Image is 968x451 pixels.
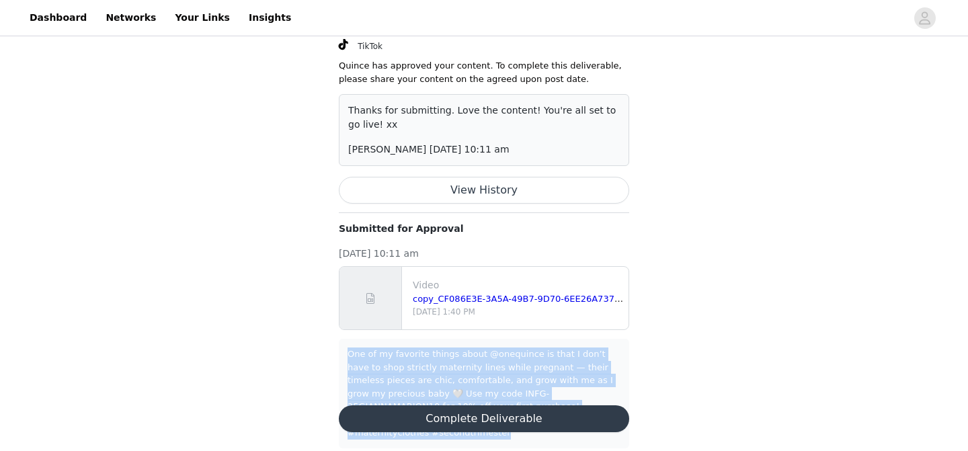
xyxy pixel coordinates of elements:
[348,104,620,132] p: Thanks for submitting. Love the content! You're all set to go live! xx
[348,347,620,440] div: One of my favorite things about @onequince is that I don’t have to shop strictly maternity lines ...
[339,405,629,432] button: Complete Deliverable
[339,177,629,204] button: View History
[358,42,382,51] span: TikTok
[339,247,629,261] p: [DATE] 10:11 am
[413,306,623,318] p: [DATE] 1:40 PM
[22,3,95,33] a: Dashboard
[339,222,629,236] p: Submitted for Approval
[97,3,164,33] a: Networks
[167,3,238,33] a: Your Links
[413,278,623,292] p: Video
[348,142,620,157] p: [PERSON_NAME] [DATE] 10:11 am
[413,294,655,304] a: copy_CF086E3E-3A5A-49B7-9D70-6EE26A737A81.MOV
[918,7,931,29] div: avatar
[241,3,299,33] a: Insights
